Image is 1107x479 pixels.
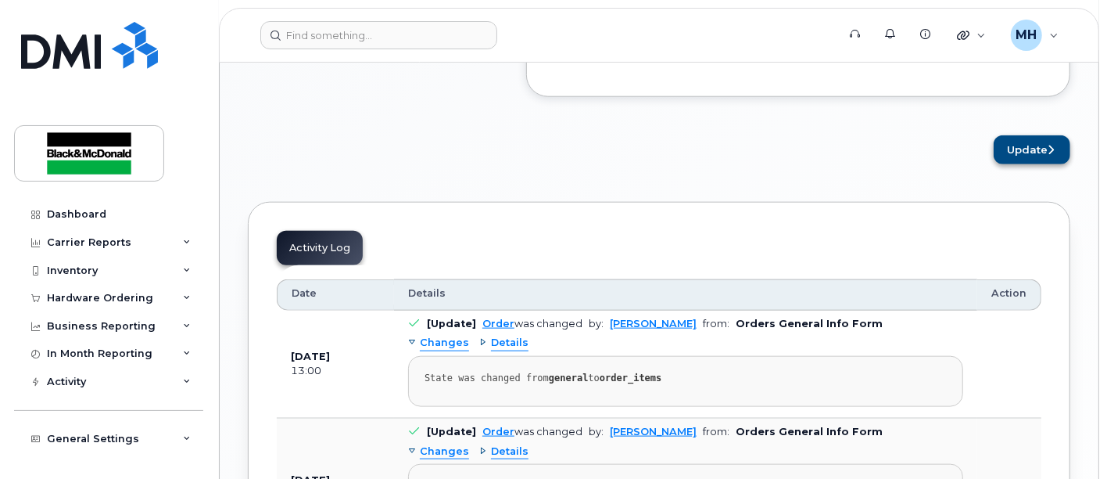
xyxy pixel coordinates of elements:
[1000,20,1069,51] div: Maria Hatzopoulos
[420,336,469,351] span: Changes
[291,364,380,378] div: 13:00
[260,21,497,49] input: Find something...
[491,445,528,459] span: Details
[736,318,883,330] b: Orders General Info Form
[589,318,604,330] span: by:
[946,20,997,51] div: Quicklinks
[420,445,469,459] span: Changes
[549,373,589,384] strong: general
[610,426,697,438] a: [PERSON_NAME]
[425,373,947,384] div: State was changed from to
[703,426,729,438] span: from:
[610,318,697,330] a: [PERSON_NAME]
[408,286,446,301] span: Details
[589,426,604,438] span: by:
[427,318,476,330] b: [Update]
[427,426,476,438] b: [Update]
[482,426,514,438] a: Order
[482,426,582,438] div: was changed
[994,135,1070,164] button: Update
[482,318,514,330] a: Order
[977,279,1041,311] th: Action
[1016,26,1037,45] span: MH
[736,426,883,438] b: Orders General Info Form
[703,318,729,330] span: from:
[491,336,528,351] span: Details
[291,351,330,362] b: [DATE]
[600,373,661,384] strong: order_items
[292,286,317,301] span: Date
[482,318,582,330] div: was changed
